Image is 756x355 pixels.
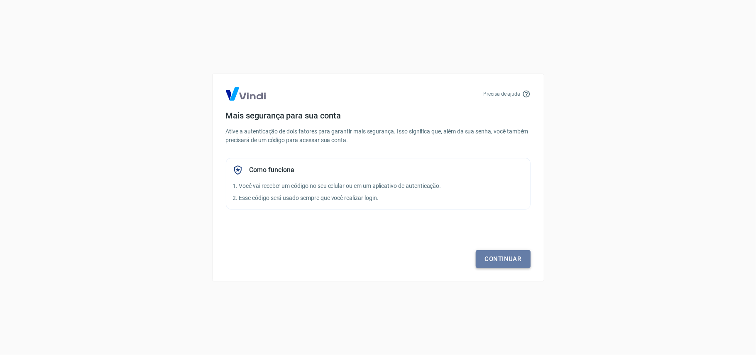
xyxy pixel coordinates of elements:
p: Ative a autenticação de dois fatores para garantir mais segurança. Isso significa que, além da su... [226,127,531,145]
p: 2. Esse código será usado sempre que você realizar login. [233,194,524,202]
h4: Mais segurança para sua conta [226,111,531,121]
p: 1. Você vai receber um código no seu celular ou em um aplicativo de autenticação. [233,182,524,190]
h5: Como funciona [250,166,294,174]
a: Continuar [476,250,531,268]
img: Logo Vind [226,87,266,101]
p: Precisa de ajuda [483,90,520,98]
